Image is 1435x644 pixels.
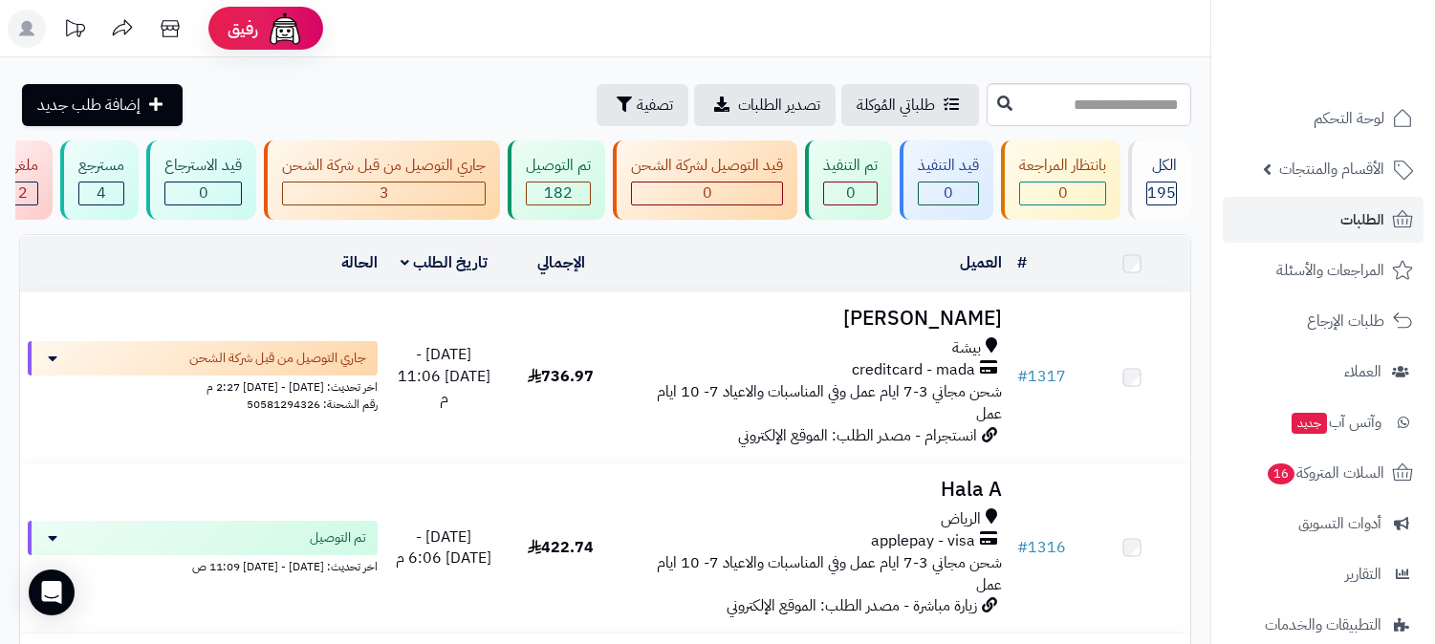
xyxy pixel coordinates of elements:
a: #1316 [1017,536,1066,559]
a: التقارير [1223,551,1424,597]
a: طلبات الإرجاع [1223,298,1424,344]
div: بانتظار المراجعة [1019,155,1106,177]
span: لوحة التحكم [1314,105,1384,132]
span: أدوات التسويق [1298,510,1381,537]
span: زيارة مباشرة - مصدر الطلب: الموقع الإلكتروني [727,594,977,617]
a: وآتس آبجديد [1223,399,1424,445]
span: التقارير [1345,561,1381,588]
span: 2 [18,182,28,204]
span: 3 [380,182,389,204]
span: طلبات الإرجاع [1307,308,1384,334]
a: قيد التنفيذ 0 [896,140,997,220]
a: إضافة طلب جديد [22,84,183,126]
span: الطلبات [1340,206,1384,233]
button: تصفية [597,84,688,126]
div: 0 [1020,182,1105,204]
span: [DATE] - [DATE] 6:06 م [396,526,491,570]
div: 2 [9,182,37,204]
a: تحديثات المنصة [51,10,98,53]
a: العملاء [1223,349,1424,395]
span: طلباتي المُوكلة [857,94,935,117]
span: الأقسام والمنتجات [1279,156,1384,182]
div: 182 [527,182,590,204]
a: السلات المتروكة16 [1223,450,1424,496]
div: قيد الاسترجاع [164,155,242,177]
span: 0 [199,182,208,204]
span: رفيق [228,17,258,40]
span: تصفية [637,94,673,117]
span: رقم الشحنة: 50581294326 [247,396,378,413]
span: # [1017,536,1028,559]
a: الطلبات [1223,197,1424,243]
a: الحالة [341,251,378,274]
a: بانتظار المراجعة 0 [997,140,1124,220]
a: تاريخ الطلب [401,251,488,274]
span: جديد [1292,413,1327,434]
span: وآتس آب [1290,409,1381,436]
a: قيد التوصيل لشركة الشحن 0 [609,140,801,220]
h3: Hala A [627,479,1002,501]
a: جاري التوصيل من قبل شركة الشحن 3 [260,140,504,220]
span: 0 [944,182,953,204]
img: ai-face.png [266,10,304,48]
span: انستجرام - مصدر الطلب: الموقع الإلكتروني [738,424,977,447]
h3: [PERSON_NAME] [627,308,1002,330]
div: قيد التنفيذ [918,155,979,177]
a: # [1017,251,1027,274]
a: الإجمالي [537,251,585,274]
a: #1317 [1017,365,1066,388]
span: الرياض [941,508,981,530]
span: شحن مجاني 3-7 ايام عمل وفي المناسبات والاعياد 7- 10 ايام عمل [657,551,1002,596]
a: العميل [960,251,1002,274]
img: logo-2.png [1305,25,1417,65]
a: لوحة التحكم [1223,96,1424,141]
span: [DATE] - [DATE] 11:06 م [398,343,490,410]
span: # [1017,365,1028,388]
span: 195 [1147,182,1176,204]
div: 0 [632,182,782,204]
span: تم التوصيل [310,528,366,547]
div: 0 [919,182,978,204]
div: مسترجع [78,155,124,177]
div: اخر تحديث: [DATE] - [DATE] 2:27 م [28,376,378,396]
a: تصدير الطلبات [694,84,836,126]
span: 4 [97,182,106,204]
span: 0 [1058,182,1068,204]
span: 182 [544,182,573,204]
a: تم التوصيل 182 [504,140,609,220]
a: مسترجع 4 [56,140,142,220]
div: 0 [165,182,241,204]
span: applepay - visa [871,530,975,552]
span: العملاء [1344,358,1381,385]
span: التطبيقات والخدمات [1265,612,1381,638]
span: creditcard - mada [852,359,975,381]
div: الكل [1146,155,1177,177]
span: 0 [846,182,856,204]
span: بيشة [952,337,981,359]
div: قيد التوصيل لشركة الشحن [631,155,783,177]
div: جاري التوصيل من قبل شركة الشحن [282,155,486,177]
span: إضافة طلب جديد [37,94,141,117]
span: 0 [703,182,712,204]
div: 0 [824,182,877,204]
span: شحن مجاني 3-7 ايام عمل وفي المناسبات والاعياد 7- 10 ايام عمل [657,380,1002,425]
div: 4 [79,182,123,204]
a: المراجعات والأسئلة [1223,247,1424,293]
a: أدوات التسويق [1223,501,1424,547]
div: اخر تحديث: [DATE] - [DATE] 11:09 ص [28,555,378,575]
span: تصدير الطلبات [738,94,820,117]
span: جاري التوصيل من قبل شركة الشحن [189,349,366,368]
span: 736.97 [528,365,594,388]
span: المراجعات والأسئلة [1276,257,1384,284]
div: Open Intercom Messenger [29,569,75,615]
div: تم التنفيذ [823,155,878,177]
div: تم التوصيل [526,155,591,177]
div: ملغي [8,155,38,177]
a: قيد الاسترجاع 0 [142,140,260,220]
a: الكل195 [1124,140,1195,220]
a: طلباتي المُوكلة [841,84,979,126]
span: السلات المتروكة [1266,460,1384,486]
div: 3 [283,182,485,204]
span: 422.74 [528,536,594,559]
a: تم التنفيذ 0 [801,140,896,220]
